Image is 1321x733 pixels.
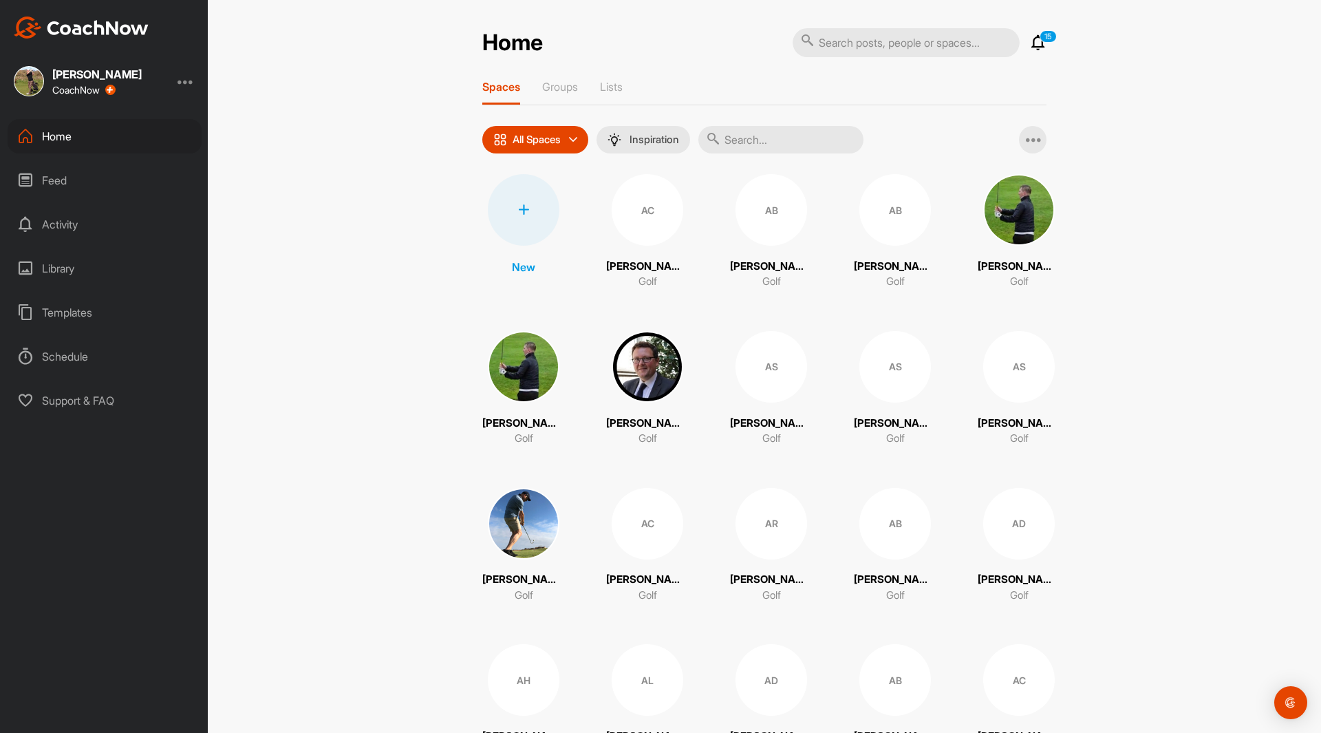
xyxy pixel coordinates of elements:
div: AR [735,488,807,560]
a: AC[PERSON_NAME]Golf [606,174,689,290]
p: Lists [600,80,623,94]
p: Golf [638,588,657,604]
a: AS[PERSON_NAME]Golf [854,331,936,447]
p: [PERSON_NAME] [978,259,1060,275]
div: AB [859,174,931,246]
p: [PERSON_NAME] [730,416,813,432]
input: Search posts, people or spaces... [793,28,1020,57]
p: Inspiration [630,134,679,145]
a: AB[PERSON_NAME]Golf [854,174,936,290]
a: [PERSON_NAME]Golf [978,174,1060,290]
div: AD [983,488,1055,560]
img: square_831ef92aefac4ae56edce3054841f208.jpg [14,66,44,96]
p: Golf [515,588,533,604]
p: Golf [762,431,781,447]
a: AC[PERSON_NAME]Golf [606,488,689,604]
p: Golf [1010,588,1029,604]
p: Golf [1010,274,1029,290]
p: Golf [886,431,905,447]
p: Spaces [482,80,520,94]
div: Home [8,119,202,153]
div: AL [612,644,683,716]
p: [PERSON_NAME] [978,416,1060,432]
p: [PERSON_NAME] [606,572,689,588]
div: AB [859,488,931,560]
div: AH [488,644,559,716]
div: Support & FAQ [8,383,202,418]
p: New [512,259,535,275]
div: AB [859,644,931,716]
p: Golf [1010,431,1029,447]
a: AB[PERSON_NAME]Golf [854,488,936,604]
p: Golf [762,588,781,604]
div: AS [859,331,931,403]
div: AB [735,174,807,246]
p: All Spaces [513,134,561,145]
img: menuIcon [608,133,621,147]
p: [PERSON_NAME] [730,259,813,275]
p: [PERSON_NAME] [482,416,565,432]
p: Golf [515,431,533,447]
p: Groups [542,80,578,94]
p: Golf [762,274,781,290]
div: Templates [8,295,202,330]
div: AC [983,644,1055,716]
div: Library [8,251,202,286]
div: AD [735,644,807,716]
div: Activity [8,207,202,242]
div: Open Intercom Messenger [1274,686,1307,719]
p: Golf [886,588,905,604]
div: AC [612,488,683,560]
img: CoachNow [14,17,149,39]
p: [PERSON_NAME] [854,416,936,432]
div: CoachNow [52,85,116,96]
p: [PERSON_NAME] [482,572,565,588]
div: [PERSON_NAME] [52,69,142,80]
div: AS [735,331,807,403]
p: [PERSON_NAME] [854,572,936,588]
div: AS [983,331,1055,403]
p: Golf [886,274,905,290]
a: [PERSON_NAME]Golf [482,488,565,604]
p: [PERSON_NAME] [978,572,1060,588]
p: [PERSON_NAME] [606,259,689,275]
h2: Home [482,30,543,56]
a: AB[PERSON_NAME]Golf [730,174,813,290]
a: AS[PERSON_NAME]Golf [978,331,1060,447]
p: 15 [1040,30,1057,43]
div: Feed [8,163,202,198]
p: Golf [638,431,657,447]
img: icon [493,133,507,147]
a: [PERSON_NAME]Golf [606,331,689,447]
a: AR[PERSON_NAME]Golf [730,488,813,604]
div: AC [612,174,683,246]
p: [PERSON_NAME] [730,572,813,588]
input: Search... [698,126,863,153]
img: square_aafb986bc8adf1bd597cf94714247018.jpg [488,331,559,403]
p: [PERSON_NAME] [854,259,936,275]
img: square_aafb986bc8adf1bd597cf94714247018.jpg [983,174,1055,246]
a: AD[PERSON_NAME]Golf [978,488,1060,604]
img: square_609cd1f215e6134c9521784944c145c3.jpg [488,488,559,560]
p: Golf [638,274,657,290]
p: [PERSON_NAME] [606,416,689,432]
div: Schedule [8,339,202,374]
a: [PERSON_NAME]Golf [482,331,565,447]
img: square_dadc48c96a32d813b3a981c9ad3cb8f2.jpg [612,331,683,403]
a: AS[PERSON_NAME]Golf [730,331,813,447]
